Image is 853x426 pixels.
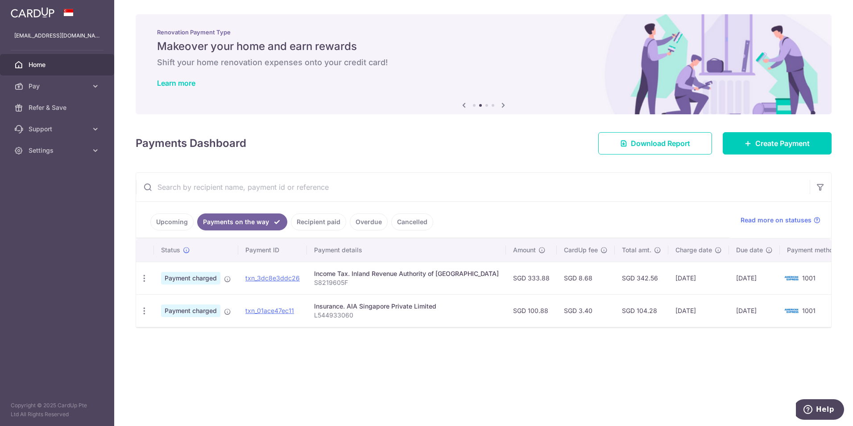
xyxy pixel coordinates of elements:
[238,238,307,262] th: Payment ID
[557,262,615,294] td: SGD 8.68
[161,246,180,255] span: Status
[136,173,810,201] input: Search by recipient name, payment id or reference
[157,29,810,36] p: Renovation Payment Type
[161,272,220,284] span: Payment charged
[29,146,87,155] span: Settings
[506,262,557,294] td: SGD 333.88
[314,269,499,278] div: Income Tax. Inland Revenue Authority of [GEOGRAPHIC_DATA]
[29,125,87,134] span: Support
[802,307,816,314] span: 1001
[729,262,780,294] td: [DATE]
[796,399,844,422] iframe: Opens a widget where you can find more information
[783,305,800,316] img: Bank Card
[668,294,729,327] td: [DATE]
[14,31,100,40] p: [EMAIL_ADDRESS][DOMAIN_NAME]
[622,246,651,255] span: Total amt.
[783,273,800,284] img: Bank Card
[161,305,220,317] span: Payment charged
[245,274,300,282] a: txn_3dc8e3ddc26
[755,138,810,149] span: Create Payment
[29,60,87,69] span: Home
[506,294,557,327] td: SGD 100.88
[157,57,810,68] h6: Shift your home renovation expenses onto your credit card!
[197,213,287,230] a: Payments on the way
[245,307,294,314] a: txn_01ace47ec11
[307,238,506,262] th: Payment details
[736,246,763,255] span: Due date
[29,103,87,112] span: Refer & Save
[314,311,499,320] p: L544933060
[729,294,780,327] td: [DATE]
[391,213,433,230] a: Cancelled
[314,278,499,287] p: S8219605F
[741,216,820,225] a: Read more on statuses
[598,132,712,155] a: Download Report
[314,302,499,311] div: Insurance. AIA Singapore Private Limited
[668,262,729,294] td: [DATE]
[136,135,246,151] h4: Payments Dashboard
[157,39,810,54] h5: Makeover your home and earn rewards
[157,79,195,88] a: Learn more
[723,132,832,155] a: Create Payment
[350,213,388,230] a: Overdue
[615,294,668,327] td: SGD 104.28
[513,246,536,255] span: Amount
[557,294,615,327] td: SGD 3.40
[564,246,598,255] span: CardUp fee
[291,213,346,230] a: Recipient paid
[11,7,54,18] img: CardUp
[631,138,690,149] span: Download Report
[150,213,194,230] a: Upcoming
[615,262,668,294] td: SGD 342.56
[741,216,812,225] span: Read more on statuses
[780,238,848,262] th: Payment method
[29,82,87,91] span: Pay
[802,274,816,282] span: 1001
[675,246,712,255] span: Charge date
[136,14,832,114] img: Renovation banner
